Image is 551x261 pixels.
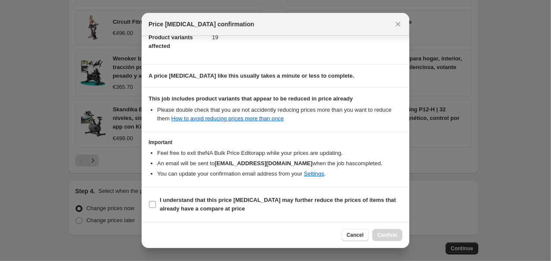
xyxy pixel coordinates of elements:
dd: 19 [212,26,402,49]
li: Feel free to exit the NA Bulk Price Editor app while your prices are updating. [157,149,402,157]
span: Price [MEDICAL_DATA] confirmation [149,20,254,28]
b: This job includes product variants that appear to be reduced in price already [149,95,353,102]
span: Cancel [347,232,364,239]
button: Cancel [342,229,369,241]
b: A price [MEDICAL_DATA] like this usually takes a minute or less to complete. [149,72,355,79]
b: [EMAIL_ADDRESS][DOMAIN_NAME] [215,160,313,167]
button: Close [392,18,404,30]
li: You can update your confirmation email address from your . [157,170,402,178]
a: How to avoid reducing prices more than once [171,115,284,122]
b: I understand that this price [MEDICAL_DATA] may further reduce the prices of items that already h... [160,197,396,212]
li: An email will be sent to when the job has completed . [157,159,402,168]
a: Settings [304,170,324,177]
li: Please double check that you are not accidently reducing prices more than you want to reduce them [157,106,402,123]
h3: Important [149,139,402,146]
